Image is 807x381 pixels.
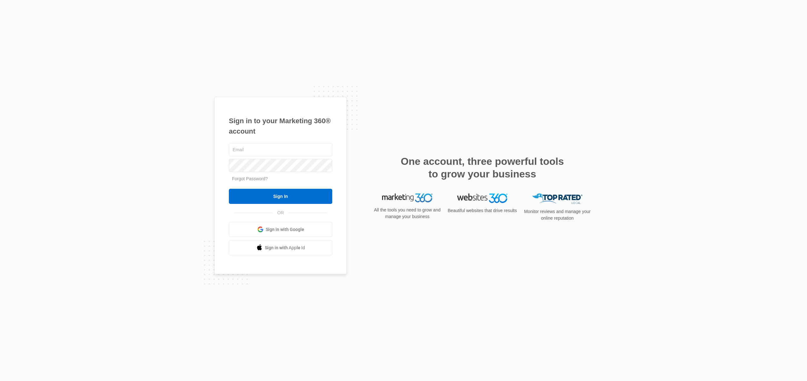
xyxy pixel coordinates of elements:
[273,210,288,216] span: OR
[232,176,268,181] a: Forgot Password?
[532,193,583,204] img: Top Rated Local
[382,193,433,202] img: Marketing 360
[229,189,332,204] input: Sign In
[229,116,332,136] h1: Sign in to your Marketing 360® account
[372,207,443,220] p: All the tools you need to grow and manage your business
[229,143,332,156] input: Email
[265,245,305,251] span: Sign in with Apple Id
[266,226,304,233] span: Sign in with Google
[447,207,518,214] p: Beautiful websites that drive results
[229,240,332,255] a: Sign in with Apple Id
[399,155,566,180] h2: One account, three powerful tools to grow your business
[229,222,332,237] a: Sign in with Google
[457,193,508,203] img: Websites 360
[522,208,593,222] p: Monitor reviews and manage your online reputation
